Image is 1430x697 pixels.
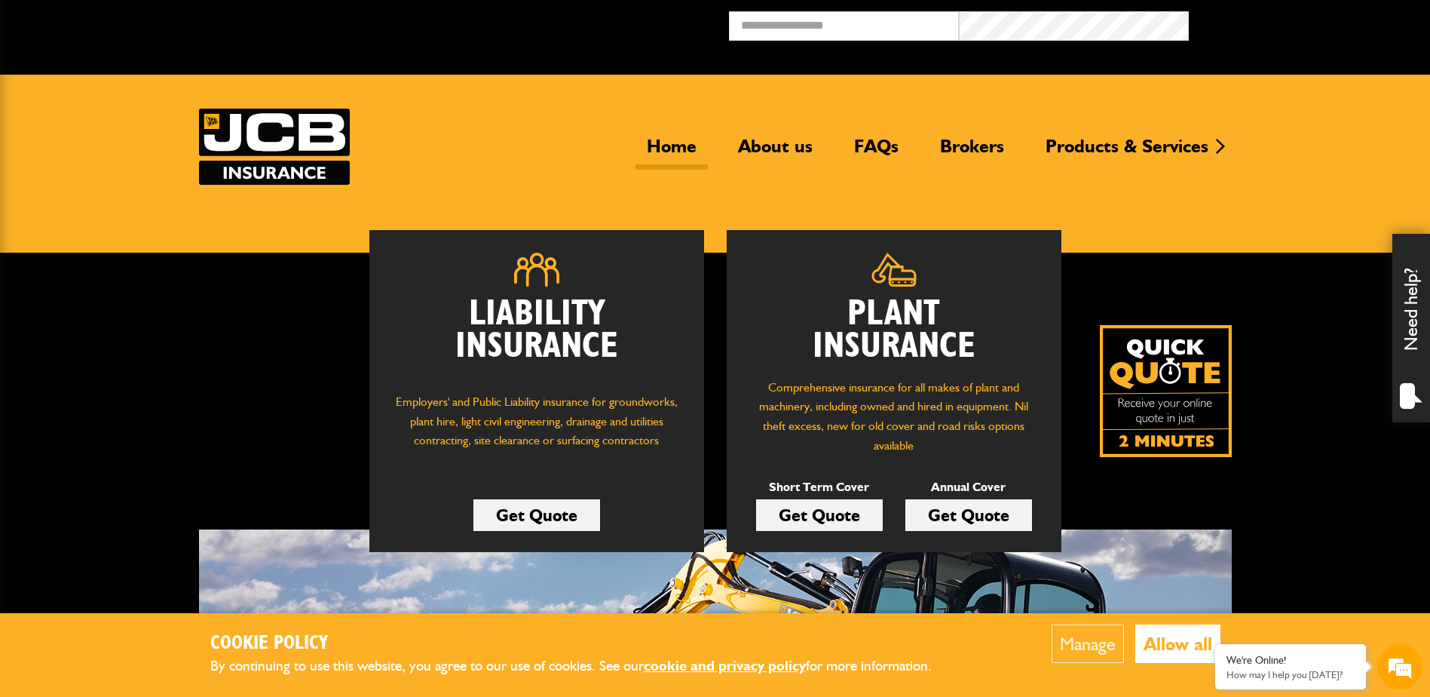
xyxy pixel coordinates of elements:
[392,392,681,465] p: Employers' and Public Liability insurance for groundworks, plant hire, light civil engineering, d...
[644,657,806,674] a: cookie and privacy policy
[727,135,824,170] a: About us
[1189,11,1419,35] button: Broker Login
[199,109,350,185] img: JCB Insurance Services logo
[1100,325,1232,457] img: Quick Quote
[635,135,708,170] a: Home
[1226,669,1355,680] p: How may I help you today?
[210,632,957,656] h2: Cookie Policy
[1226,654,1355,667] div: We're Online!
[756,477,883,497] p: Short Term Cover
[1100,325,1232,457] a: Get your insurance quote isn just 2-minutes
[199,109,350,185] a: JCB Insurance Services
[210,655,957,678] p: By continuing to use this website, you agree to our use of cookies. See our for more information.
[1135,625,1220,663] button: Allow all
[929,135,1015,170] a: Brokers
[749,378,1039,455] p: Comprehensive insurance for all makes of plant and machinery, including owned and hired in equipm...
[473,499,600,531] a: Get Quote
[1392,234,1430,422] div: Need help?
[749,298,1039,363] h2: Plant Insurance
[843,135,910,170] a: FAQs
[905,499,1032,531] a: Get Quote
[392,298,681,378] h2: Liability Insurance
[756,499,883,531] a: Get Quote
[905,477,1032,497] p: Annual Cover
[1052,625,1124,663] button: Manage
[1034,135,1220,170] a: Products & Services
